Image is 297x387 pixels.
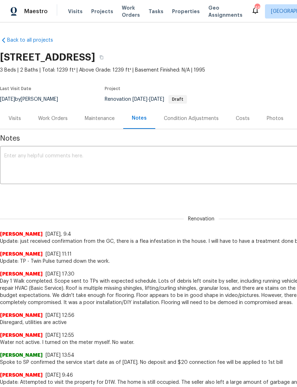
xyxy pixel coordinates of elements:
span: Renovation [184,215,219,223]
span: [DATE] [149,97,164,102]
span: [DATE] 11:11 [46,252,72,257]
span: Geo Assignments [208,4,243,19]
div: Notes [132,115,147,122]
div: Costs [236,115,250,122]
span: [DATE] 17:30 [46,272,74,277]
span: [DATE] [132,97,147,102]
span: Renovation [105,97,187,102]
span: Maestro [24,8,48,15]
span: Projects [91,8,113,15]
span: [DATE] 12:56 [46,313,74,318]
span: Project [105,87,120,91]
div: Photos [267,115,283,122]
span: [DATE], 9:4 [46,232,71,237]
button: Copy Address [95,51,108,64]
span: - [132,97,164,102]
div: Visits [9,115,21,122]
div: 46 [255,4,260,11]
span: [DATE] 13:54 [46,353,74,358]
span: [DATE] 12:55 [46,333,74,338]
span: Work Orders [122,4,140,19]
span: Tasks [148,9,163,14]
span: Visits [68,8,83,15]
div: Maintenance [85,115,115,122]
span: Properties [172,8,200,15]
span: [DATE] 9:46 [46,373,73,378]
div: Work Orders [38,115,68,122]
div: Condition Adjustments [164,115,219,122]
span: Draft [169,97,186,101]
